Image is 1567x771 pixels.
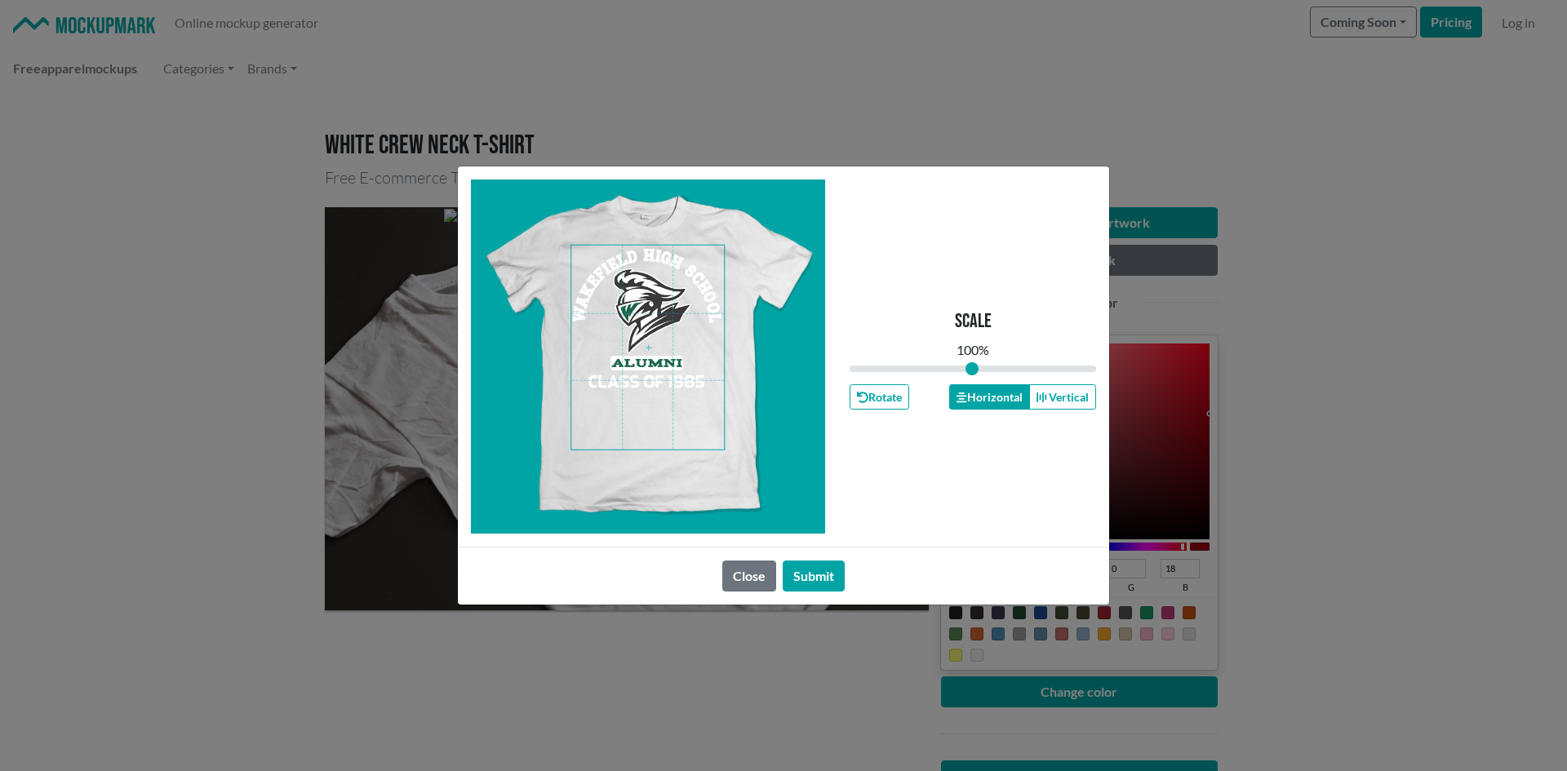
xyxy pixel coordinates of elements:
button: Rotate [850,384,909,410]
p: Scale [955,310,992,334]
div: 100 % [957,340,989,360]
button: Horizontal [949,384,1029,410]
button: Vertical [1029,384,1096,410]
button: Submit [783,561,845,592]
button: Close [722,561,776,592]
